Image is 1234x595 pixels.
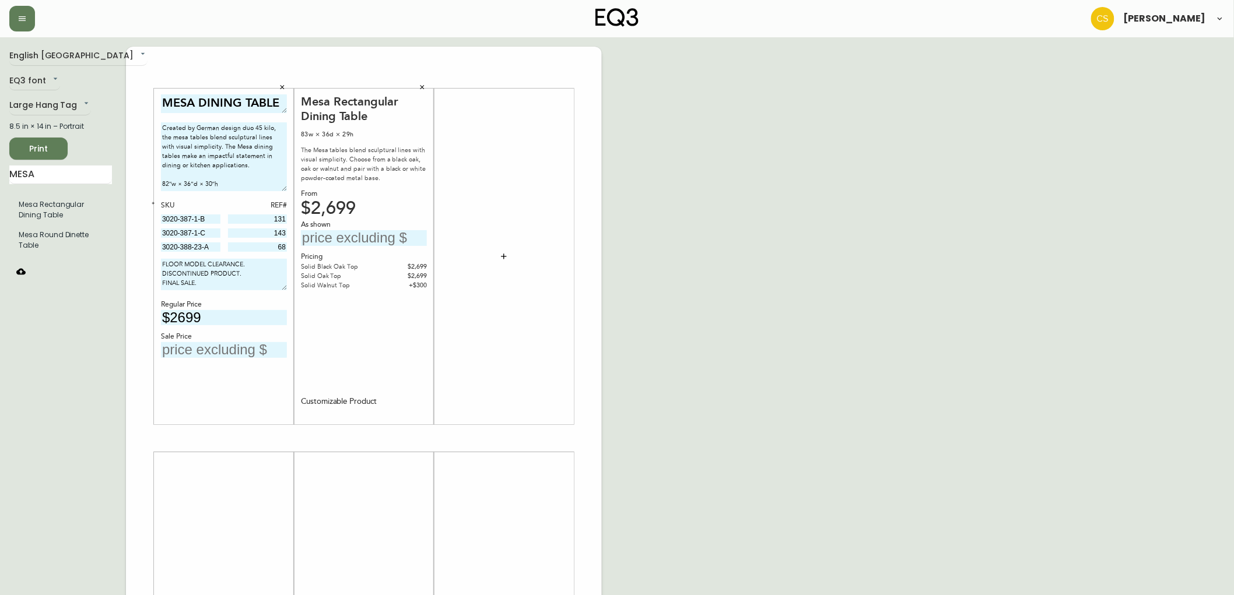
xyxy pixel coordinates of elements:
span: From [301,189,317,198]
div: + $300 [384,281,427,290]
div: Pricing [301,252,427,262]
button: Print [9,138,68,160]
span: Print [19,142,58,156]
div: $2,699 [384,272,427,281]
div: Solid Walnut Top [301,281,384,290]
textarea: MESA DINING TABLE [161,94,287,113]
div: REF# [228,200,288,211]
div: Sale Price [161,332,287,342]
input: Search [9,166,112,184]
textarea: Created by German design duo 45 kilo, the mesa tables blend sculptural lines with visual simplici... [161,122,287,191]
span: [PERSON_NAME] [1124,14,1206,23]
div: 83w × 36d × 29h [301,129,427,140]
div: SKU [161,200,220,211]
img: logo [595,8,639,27]
li: Large Hang Tag [9,225,112,255]
textarea: FLOOR MODEL CLEARANCE. DISCONTINUED PRODUCT. FINAL SALE. [161,259,287,290]
input: price excluding $ [161,310,287,326]
div: English [GEOGRAPHIC_DATA] [9,47,148,66]
div: Solid Black Oak Top [301,262,384,272]
div: Solid Oak Top [301,272,384,281]
div: $2,699 [301,203,427,214]
li: Large Hang Tag [9,195,112,225]
div: Large Hang Tag [9,96,91,115]
img: 996bfd46d64b78802a67b62ffe4c27a2 [1091,7,1114,30]
input: price excluding $ [161,342,287,358]
input: price excluding $ [301,230,427,246]
div: $2,699 [384,262,427,272]
span: As shown [301,220,332,230]
div: Regular Price [161,300,287,310]
div: Mesa Rectangular Dining Table [301,94,427,124]
div: The Mesa tables blend sculptural lines with visual simplicity. Choose from a black oak, oak or wa... [301,146,427,183]
div: Customizable Product [301,396,377,407]
div: EQ3 font [9,72,60,91]
div: 8.5 in × 14 in – Portrait [9,121,112,132]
